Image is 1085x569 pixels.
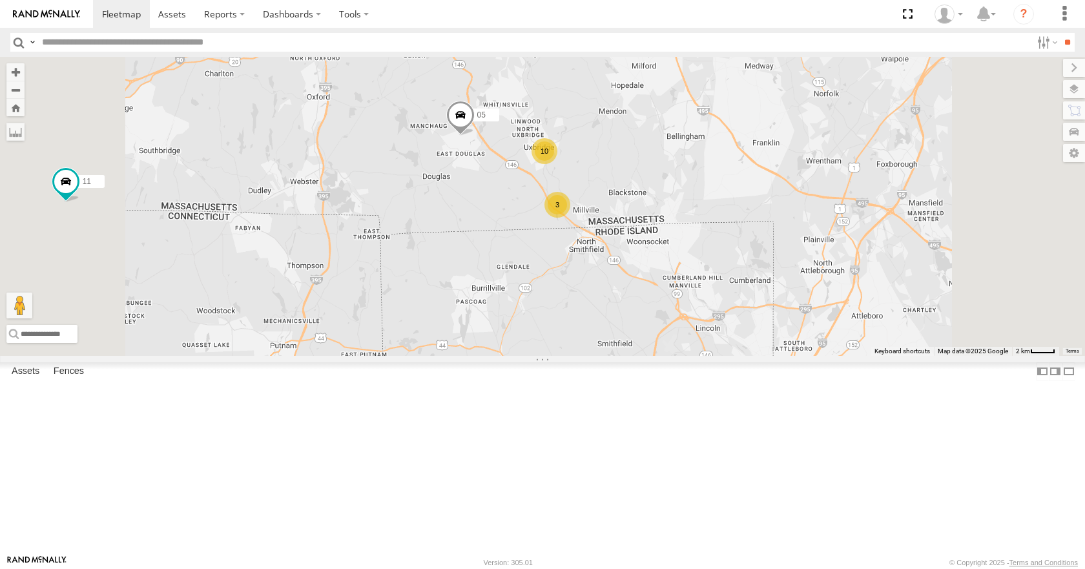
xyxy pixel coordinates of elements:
[484,559,533,566] div: Version: 305.01
[7,556,67,569] a: Visit our Website
[13,10,80,19] img: rand-logo.svg
[1032,33,1060,52] label: Search Filter Options
[47,363,90,381] label: Fences
[6,63,25,81] button: Zoom in
[6,99,25,116] button: Zoom Home
[874,347,930,356] button: Keyboard shortcuts
[1049,362,1062,381] label: Dock Summary Table to the Right
[930,5,967,24] div: Aaron Kuchrawy
[1012,347,1059,356] button: Map Scale: 2 km per 35 pixels
[532,138,557,164] div: 10
[477,111,486,120] span: 05
[6,81,25,99] button: Zoom out
[1013,4,1034,25] i: ?
[1036,362,1049,381] label: Dock Summary Table to the Left
[938,347,1008,355] span: Map data ©2025 Google
[27,33,37,52] label: Search Query
[544,192,570,218] div: 3
[6,123,25,141] label: Measure
[83,178,91,187] span: 11
[5,363,46,381] label: Assets
[1062,362,1075,381] label: Hide Summary Table
[1016,347,1030,355] span: 2 km
[949,559,1078,566] div: © Copyright 2025 -
[1009,559,1078,566] a: Terms and Conditions
[6,293,32,318] button: Drag Pegman onto the map to open Street View
[1066,348,1079,353] a: Terms
[1063,144,1085,162] label: Map Settings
